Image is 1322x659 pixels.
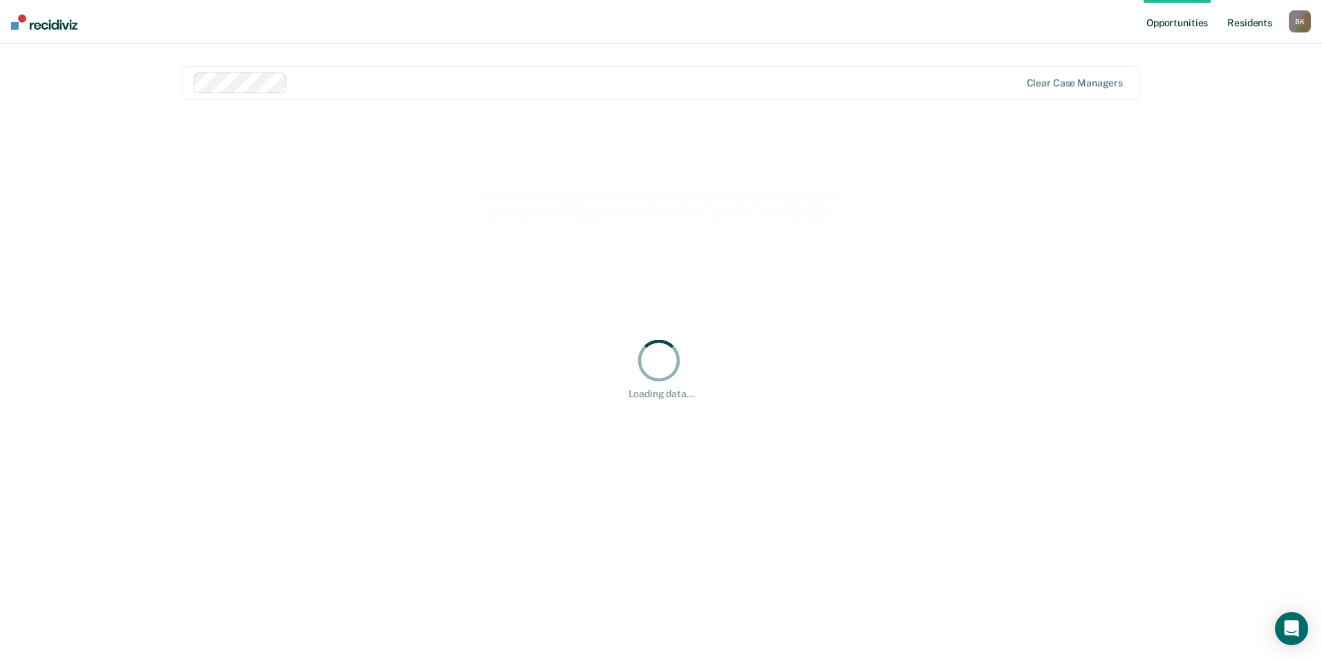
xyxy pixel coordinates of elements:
[1289,10,1311,32] button: BK
[1289,10,1311,32] div: B K
[11,15,77,30] img: Recidiviz
[1275,612,1308,645] div: Open Intercom Messenger
[1027,77,1123,89] div: Clear case managers
[629,388,694,400] div: Loading data...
